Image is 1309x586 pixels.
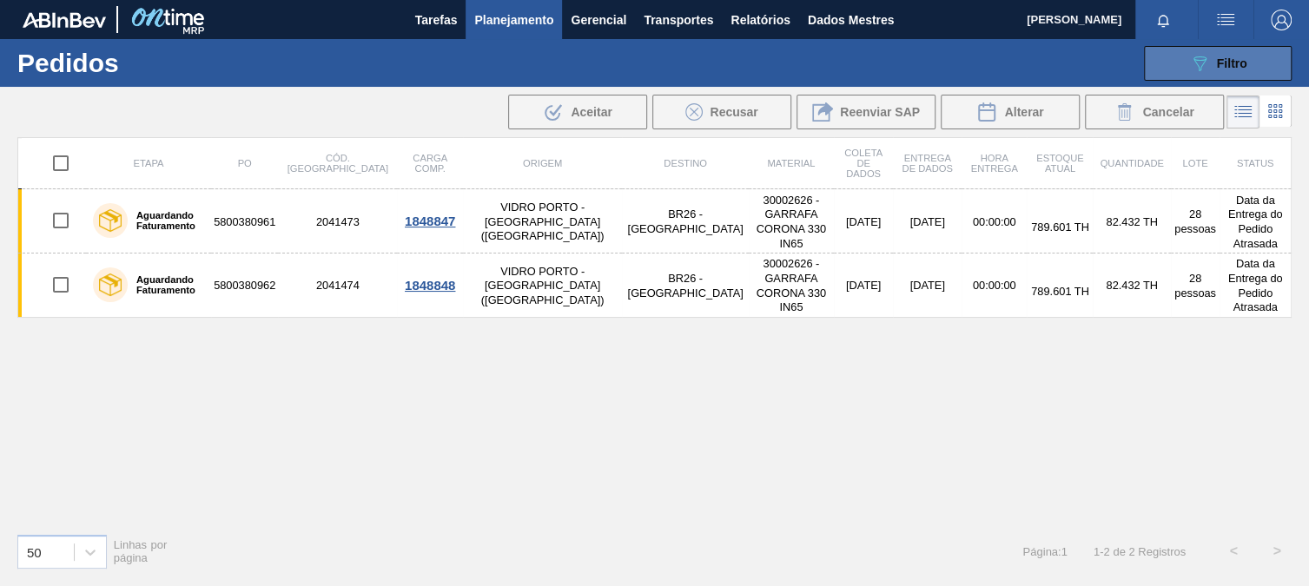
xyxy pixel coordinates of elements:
[1174,272,1216,300] font: 28 pessoas
[18,189,1292,253] a: Aguardando Faturamento58003809612041473VIDRO PORTO - [GEOGRAPHIC_DATA] ([GEOGRAPHIC_DATA])BR26 - ...
[413,153,447,174] font: Carga Comp.
[757,257,826,313] font: 30002626 - GARRAFA CORONA 330 IN65
[971,153,1018,174] font: Hora Entrega
[808,13,895,27] font: Dados Mestres
[571,13,626,27] font: Gerencial
[316,279,360,292] font: 2041474
[844,148,883,179] font: Coleta de dados
[757,194,826,250] font: 30002626 - GARRAFA CORONA 330 IN65
[523,158,562,168] font: Origem
[136,274,195,295] font: Aguardando Faturamento
[1103,545,1109,558] font: 2
[1027,13,1121,26] font: [PERSON_NAME]
[1106,279,1158,292] font: 82.432 TH
[1094,545,1100,558] font: 1
[909,279,944,292] font: [DATE]
[846,279,881,292] font: [DATE]
[316,215,360,228] font: 2041473
[973,215,1016,228] font: 00:00:00
[18,253,1292,317] a: Aguardando Faturamento58003809622041474VIDRO PORTO - [GEOGRAPHIC_DATA] ([GEOGRAPHIC_DATA])BR26 - ...
[1031,285,1089,298] font: 789.601 TH
[1259,95,1292,128] div: Visão em Cartões
[1113,545,1125,558] font: de
[1215,10,1236,30] img: ações do usuário
[1228,194,1283,250] font: Data da Entrega do Pedido Atrasada
[1174,207,1216,235] font: 28 pessoas
[17,49,119,77] font: Pedidos
[846,215,881,228] font: [DATE]
[508,95,647,129] div: Aceitar
[1144,46,1292,81] button: Filtro
[1100,545,1103,558] font: -
[1212,530,1255,573] button: <
[797,95,935,129] div: Reenviar SAP
[731,13,790,27] font: Relatórios
[1031,221,1089,234] font: 789.601 TH
[214,279,275,292] font: 5800380962
[1058,545,1061,558] font: :
[1229,543,1237,558] font: <
[767,158,815,168] font: Material
[1142,105,1193,119] font: Cancelar
[1128,545,1134,558] font: 2
[136,210,195,231] font: Aguardando Faturamento
[571,105,612,119] font: Aceitar
[1273,543,1280,558] font: >
[902,153,952,174] font: Entrega de dados
[1182,158,1207,168] font: Lote
[1036,153,1084,174] font: Estoque atual
[840,105,920,119] font: Reenviar SAP
[1061,545,1067,558] font: 1
[415,13,458,27] font: Tarefas
[27,544,42,559] font: 50
[23,12,106,28] img: TNhmsLtSVTkK8tSr43FrP2fwEKptu5GPRR3wAAAABJRU5ErkJggg==
[405,214,455,228] font: 1848847
[134,158,164,168] font: Etapa
[1135,8,1191,32] button: Notificações
[1022,545,1057,558] font: Página
[1100,158,1163,168] font: Quantidade
[1217,56,1247,70] font: Filtro
[1138,545,1186,558] font: Registros
[481,201,605,242] font: VIDRO PORTO - [GEOGRAPHIC_DATA] ([GEOGRAPHIC_DATA])
[627,272,743,300] font: BR26 - [GEOGRAPHIC_DATA]
[710,105,757,119] font: Recusar
[1237,158,1273,168] font: Status
[1085,95,1224,129] button: Cancelar
[405,278,455,293] font: 1848848
[1226,95,1259,128] div: Visão em Lista
[1255,530,1299,573] button: >
[627,207,743,235] font: BR26 - [GEOGRAPHIC_DATA]
[973,279,1016,292] font: 00:00:00
[644,13,713,27] font: Transportes
[664,158,707,168] font: Destino
[941,95,1080,129] div: Alterar Pedido
[288,153,388,174] font: Cód. [GEOGRAPHIC_DATA]
[481,265,605,306] font: VIDRO PORTO - [GEOGRAPHIC_DATA] ([GEOGRAPHIC_DATA])
[941,95,1080,129] button: Alterar
[474,13,553,27] font: Planejamento
[1004,105,1043,119] font: Alterar
[1228,257,1283,313] font: Data da Entrega do Pedido Atrasada
[238,158,252,168] font: PO
[909,215,944,228] font: [DATE]
[1085,95,1224,129] div: Cancelar Pedidos em Massa
[652,95,791,129] div: Recusar
[214,215,275,228] font: 5800380961
[1106,215,1158,228] font: 82.432 TH
[114,538,168,564] font: Linhas por página
[1271,10,1292,30] img: Sair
